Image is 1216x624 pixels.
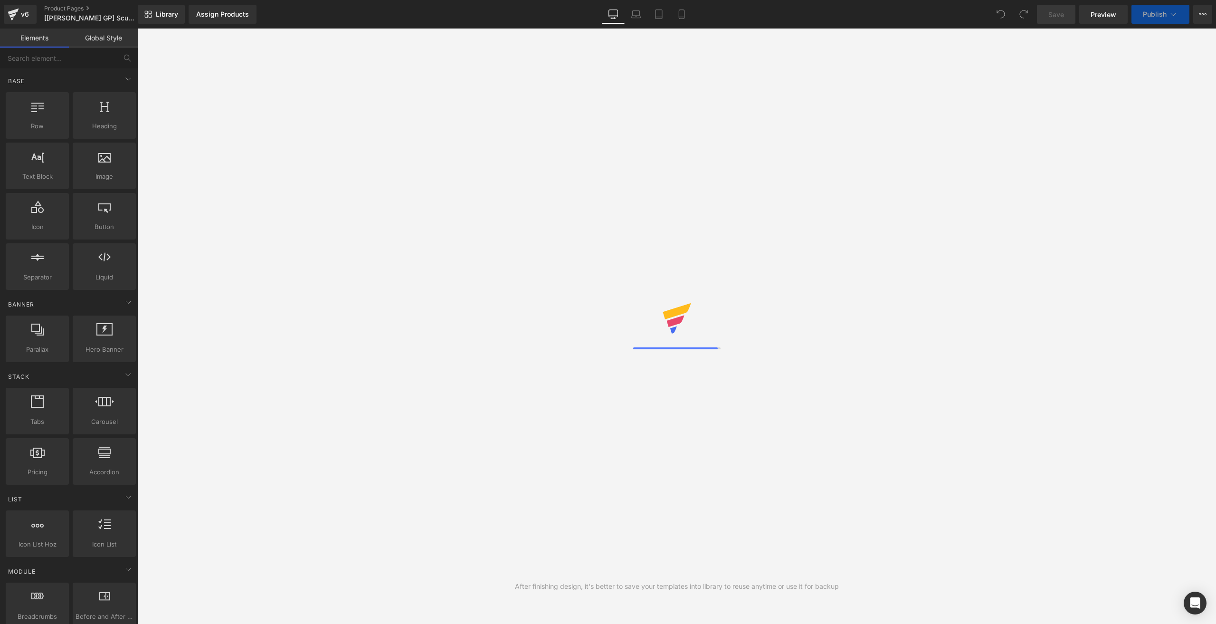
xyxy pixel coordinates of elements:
[76,612,133,622] span: Before and After Images
[625,5,647,24] a: Laptop
[9,417,66,427] span: Tabs
[76,121,133,131] span: Heading
[76,172,133,182] span: Image
[156,10,178,19] span: Library
[76,417,133,427] span: Carousel
[9,121,66,131] span: Row
[7,300,35,309] span: Banner
[69,29,138,48] a: Global Style
[647,5,670,24] a: Tablet
[76,539,133,549] span: Icon List
[9,345,66,355] span: Parallax
[9,222,66,232] span: Icon
[19,8,31,20] div: v6
[991,5,1010,24] button: Undo
[76,272,133,282] span: Liquid
[670,5,693,24] a: Mobile
[1079,5,1128,24] a: Preview
[1143,10,1167,18] span: Publish
[138,5,185,24] a: New Library
[1014,5,1033,24] button: Redo
[9,612,66,622] span: Breadcrumbs
[515,581,839,592] div: After finishing design, it's better to save your templates into library to reuse anytime or use i...
[7,77,26,86] span: Base
[9,272,66,282] span: Separator
[44,14,135,22] span: [[PERSON_NAME] GP] SculptGlow™ Bundler Page
[196,10,249,18] div: Assign Products
[1193,5,1212,24] button: More
[44,5,153,12] a: Product Pages
[7,372,30,381] span: Stack
[7,567,37,576] span: Module
[1091,10,1116,19] span: Preview
[4,5,37,24] a: v6
[1048,10,1064,19] span: Save
[1184,592,1206,614] div: Open Intercom Messenger
[76,222,133,232] span: Button
[602,5,625,24] a: Desktop
[76,345,133,355] span: Hero Banner
[9,467,66,477] span: Pricing
[7,495,23,504] span: List
[1131,5,1189,24] button: Publish
[76,467,133,477] span: Accordion
[9,172,66,182] span: Text Block
[9,539,66,549] span: Icon List Hoz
